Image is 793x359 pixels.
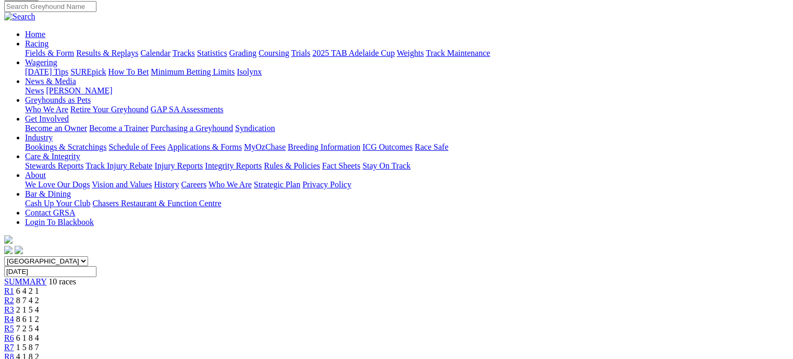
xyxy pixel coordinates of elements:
a: Injury Reports [154,161,203,170]
span: 10 races [48,277,76,286]
span: 8 6 1 2 [16,315,39,324]
a: How To Bet [108,67,149,76]
a: Privacy Policy [302,180,351,189]
a: Become an Owner [25,124,87,133]
img: Search [4,12,35,21]
a: R5 [4,324,14,333]
a: Calendar [140,49,170,57]
a: News [25,86,44,95]
a: Greyhounds as Pets [25,95,91,104]
a: GAP SA Assessments [151,105,224,114]
a: ICG Outcomes [362,142,412,151]
div: Greyhounds as Pets [25,105,789,114]
a: Grading [229,49,257,57]
a: Applications & Forms [167,142,242,151]
a: Trials [291,49,310,57]
a: R2 [4,296,14,305]
span: 8 7 4 2 [16,296,39,305]
a: Syndication [235,124,275,133]
a: Fact Sheets [322,161,360,170]
img: twitter.svg [15,246,23,254]
a: [DATE] Tips [25,67,68,76]
a: History [154,180,179,189]
a: Breeding Information [288,142,360,151]
a: R7 [4,343,14,352]
div: Care & Integrity [25,161,789,171]
div: Bar & Dining [25,199,789,208]
a: Stewards Reports [25,161,83,170]
a: Chasers Restaurant & Function Centre [92,199,221,208]
a: We Love Our Dogs [25,180,90,189]
a: News & Media [25,77,76,86]
a: R1 [4,286,14,295]
a: R6 [4,333,14,342]
a: R3 [4,305,14,314]
a: SUREpick [70,67,106,76]
div: Wagering [25,67,789,77]
a: Race Safe [414,142,448,151]
a: Cash Up Your Club [25,199,90,208]
a: Bar & Dining [25,189,71,198]
a: Purchasing a Greyhound [151,124,233,133]
a: R4 [4,315,14,324]
span: 6 4 2 1 [16,286,39,295]
span: 6 1 8 4 [16,333,39,342]
input: Select date [4,266,96,277]
a: Bookings & Scratchings [25,142,106,151]
a: Vision and Values [92,180,152,189]
a: Fields & Form [25,49,74,57]
a: Care & Integrity [25,152,80,161]
a: Schedule of Fees [108,142,165,151]
a: Track Maintenance [426,49,490,57]
a: Stay On Track [362,161,410,170]
div: News & Media [25,86,789,95]
a: Contact GRSA [25,208,75,217]
a: Home [25,30,45,39]
a: Racing [25,39,48,48]
a: Who We Are [25,105,68,114]
input: Search [4,1,96,12]
span: 1 5 8 7 [16,343,39,352]
a: Retire Your Greyhound [70,105,149,114]
a: Wagering [25,58,57,67]
a: Strategic Plan [254,180,300,189]
a: Isolynx [237,67,262,76]
div: About [25,180,789,189]
a: 2025 TAB Adelaide Cup [312,49,395,57]
img: logo-grsa-white.png [4,235,13,244]
a: Results & Replays [76,49,138,57]
a: Careers [181,180,206,189]
a: Get Involved [25,114,69,123]
a: Statistics [197,49,227,57]
a: Minimum Betting Limits [151,67,235,76]
a: Who We Are [209,180,252,189]
a: Tracks [173,49,195,57]
a: Rules & Policies [264,161,320,170]
a: [PERSON_NAME] [46,86,112,95]
a: Industry [25,133,53,142]
a: Integrity Reports [205,161,262,170]
span: 2 1 5 4 [16,305,39,314]
div: Get Involved [25,124,789,133]
a: Weights [397,49,424,57]
span: 7 2 5 4 [16,324,39,333]
img: facebook.svg [4,246,13,254]
div: Industry [25,142,789,152]
a: Track Injury Rebate [86,161,152,170]
a: About [25,171,46,179]
a: MyOzChase [244,142,286,151]
div: Racing [25,49,789,58]
a: Login To Blackbook [25,218,94,226]
a: Become a Trainer [89,124,149,133]
a: SUMMARY [4,277,46,286]
a: Coursing [259,49,289,57]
